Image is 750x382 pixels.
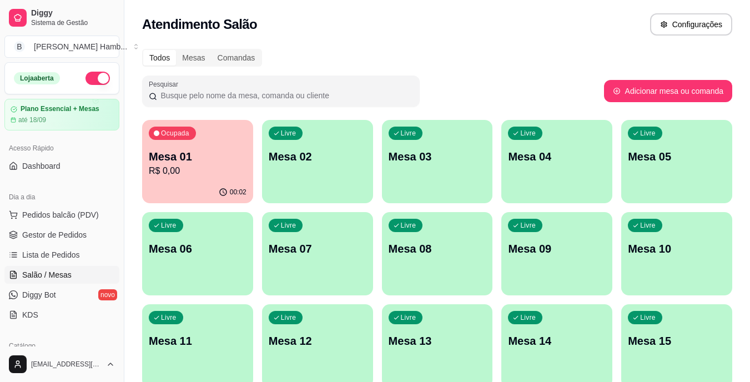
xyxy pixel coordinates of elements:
[4,36,119,58] button: Select a team
[520,221,536,230] p: Livre
[628,241,726,257] p: Mesa 10
[281,313,296,322] p: Livre
[4,266,119,284] a: Salão / Mesas
[85,72,110,85] button: Alterar Status
[389,149,486,164] p: Mesa 03
[508,241,606,257] p: Mesa 09
[520,313,536,322] p: Livre
[621,120,732,203] button: LivreMesa 05
[149,164,246,178] p: R$ 0,00
[22,309,38,320] span: KDS
[269,149,366,164] p: Mesa 02
[22,160,61,172] span: Dashboard
[22,209,99,220] span: Pedidos balcão (PDV)
[520,129,536,138] p: Livre
[389,241,486,257] p: Mesa 08
[4,99,119,130] a: Plano Essencial + Mesasaté 18/09
[269,241,366,257] p: Mesa 07
[149,333,246,349] p: Mesa 11
[22,249,80,260] span: Lista de Pedidos
[22,269,72,280] span: Salão / Mesas
[501,212,612,295] button: LivreMesa 09
[650,13,732,36] button: Configurações
[401,313,416,322] p: Livre
[149,241,246,257] p: Mesa 06
[21,105,99,113] article: Plano Essencial + Mesas
[18,115,46,124] article: até 18/09
[401,221,416,230] p: Livre
[269,333,366,349] p: Mesa 12
[4,246,119,264] a: Lista de Pedidos
[262,212,373,295] button: LivreMesa 07
[4,4,119,31] a: DiggySistema de Gestão
[640,221,656,230] p: Livre
[22,289,56,300] span: Diggy Bot
[4,306,119,324] a: KDS
[31,8,115,18] span: Diggy
[4,206,119,224] button: Pedidos balcão (PDV)
[4,351,119,378] button: [EMAIL_ADDRESS][DOMAIN_NAME]
[31,360,102,369] span: [EMAIL_ADDRESS][DOMAIN_NAME]
[4,188,119,206] div: Dia a dia
[4,139,119,157] div: Acesso Rápido
[34,41,127,52] div: [PERSON_NAME] Hamb ...
[401,129,416,138] p: Livre
[281,129,296,138] p: Livre
[143,50,176,66] div: Todos
[31,18,115,27] span: Sistema de Gestão
[4,226,119,244] a: Gestor de Pedidos
[176,50,211,66] div: Mesas
[501,120,612,203] button: LivreMesa 04
[640,313,656,322] p: Livre
[157,90,413,101] input: Pesquisar
[604,80,732,102] button: Adicionar mesa ou comanda
[262,120,373,203] button: LivreMesa 02
[22,229,87,240] span: Gestor de Pedidos
[628,333,726,349] p: Mesa 15
[142,16,257,33] h2: Atendimento Salão
[149,149,246,164] p: Mesa 01
[4,286,119,304] a: Diggy Botnovo
[382,212,493,295] button: LivreMesa 08
[149,79,182,89] label: Pesquisar
[161,313,177,322] p: Livre
[389,333,486,349] p: Mesa 13
[142,212,253,295] button: LivreMesa 06
[508,149,606,164] p: Mesa 04
[281,221,296,230] p: Livre
[142,120,253,203] button: OcupadaMesa 01R$ 0,0000:02
[640,129,656,138] p: Livre
[508,333,606,349] p: Mesa 14
[14,72,60,84] div: Loja aberta
[628,149,726,164] p: Mesa 05
[161,221,177,230] p: Livre
[14,41,25,52] span: B
[4,337,119,355] div: Catálogo
[230,188,246,197] p: 00:02
[382,120,493,203] button: LivreMesa 03
[161,129,189,138] p: Ocupada
[621,212,732,295] button: LivreMesa 10
[212,50,261,66] div: Comandas
[4,157,119,175] a: Dashboard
